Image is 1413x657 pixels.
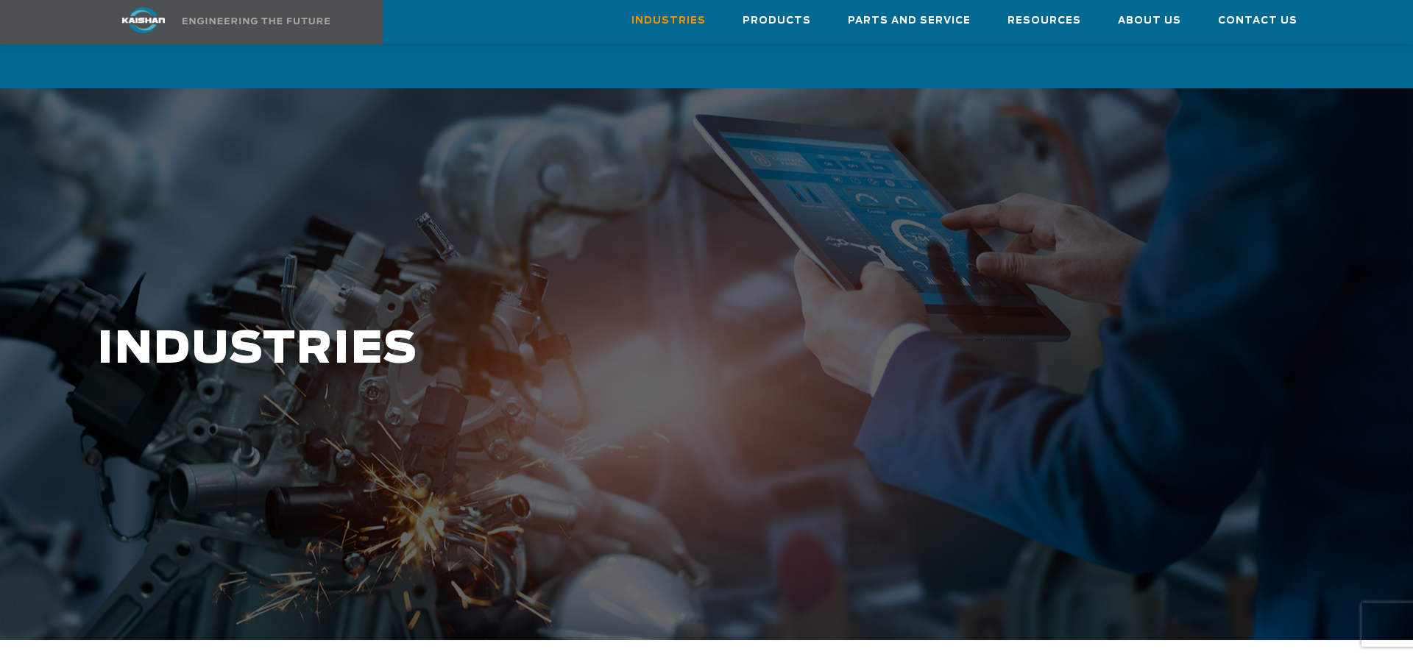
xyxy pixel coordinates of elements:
a: Parts and Service [848,1,971,40]
span: About Us [1118,13,1181,29]
span: Parts and Service [848,13,971,29]
span: Industries [631,13,706,29]
a: About Us [1118,1,1181,40]
h1: INDUSTRIES [97,325,1110,374]
a: Products [743,1,811,40]
a: Resources [1007,1,1081,40]
img: Engineering the future [183,18,330,24]
span: Products [743,13,811,29]
span: Resources [1007,13,1081,29]
span: Contact Us [1218,13,1297,29]
img: kaishan logo [88,7,199,33]
a: Industries [631,1,706,40]
a: Contact Us [1218,1,1297,40]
